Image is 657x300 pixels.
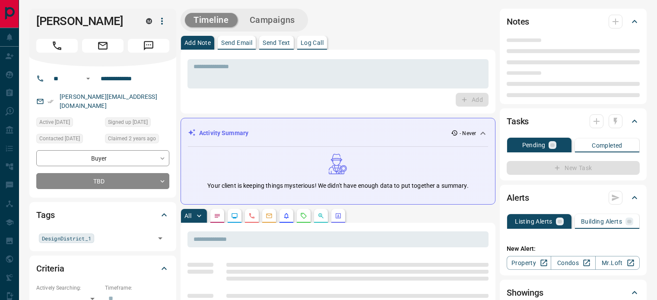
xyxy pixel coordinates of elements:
[105,284,169,292] p: Timeframe:
[592,142,622,148] p: Completed
[108,118,148,126] span: Signed up [DATE]
[36,14,133,28] h1: [PERSON_NAME]
[595,256,640,270] a: Mr.Loft
[36,173,169,189] div: TBD
[36,284,101,292] p: Actively Searching:
[507,11,640,32] div: Notes
[83,73,93,84] button: Open
[188,125,488,141] div: Activity Summary- Never
[36,117,101,129] div: Wed Oct 26 2022
[42,234,91,243] span: DesignDistrict_1
[36,150,169,166] div: Buyer
[317,212,324,219] svg: Opportunities
[515,218,552,224] p: Listing Alerts
[460,129,476,137] p: - Never
[301,40,324,46] p: Log Call
[221,40,252,46] p: Send Email
[128,39,169,53] span: Message
[105,117,169,129] div: Wed Oct 26 2022
[185,13,238,27] button: Timeline
[241,13,304,27] button: Campaigns
[248,212,255,219] svg: Calls
[199,129,248,138] p: Activity Summary
[39,134,80,143] span: Contacted [DATE]
[507,15,529,28] h2: Notes
[105,134,169,146] div: Mon Oct 31 2022
[39,118,70,126] span: Active [DATE]
[207,181,468,190] p: Your client is keeping things mysterious! We didn't have enough data to put together a summary.
[36,205,169,225] div: Tags
[231,212,238,219] svg: Lead Browsing Activity
[507,244,640,253] p: New Alert:
[36,134,101,146] div: Mon Oct 31 2022
[581,218,622,224] p: Building Alerts
[300,212,307,219] svg: Requests
[507,191,529,205] h2: Alerts
[266,212,273,219] svg: Emails
[36,208,54,222] h2: Tags
[522,142,546,148] p: Pending
[184,40,211,46] p: Add Note
[283,212,290,219] svg: Listing Alerts
[184,213,191,219] p: All
[551,256,595,270] a: Condos
[214,212,221,219] svg: Notes
[36,262,64,275] h2: Criteria
[60,93,157,109] a: [PERSON_NAME][EMAIL_ADDRESS][DOMAIN_NAME]
[507,256,551,270] a: Property
[507,187,640,208] div: Alerts
[108,134,156,143] span: Claimed 2 years ago
[263,40,290,46] p: Send Text
[335,212,342,219] svg: Agent Actions
[154,232,166,244] button: Open
[507,114,529,128] h2: Tasks
[36,39,78,53] span: Call
[36,258,169,279] div: Criteria
[507,286,543,300] h2: Showings
[82,39,124,53] span: Email
[507,111,640,132] div: Tasks
[146,18,152,24] div: mrloft.ca
[48,98,54,104] svg: Email Verified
